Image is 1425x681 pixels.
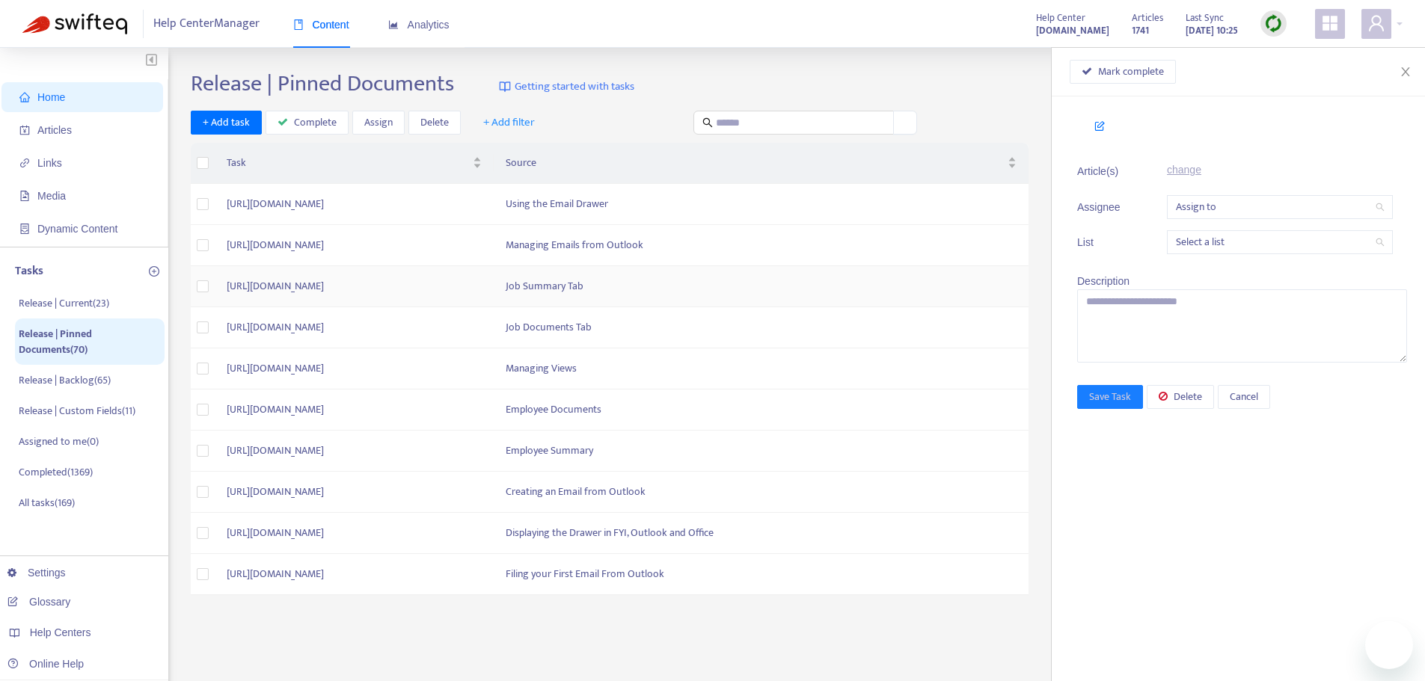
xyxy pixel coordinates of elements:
[1077,275,1130,287] span: Description
[388,19,450,31] span: Analytics
[1230,389,1258,405] span: Cancel
[191,111,262,135] button: + Add task
[494,184,1029,225] td: Using the Email Drawer
[499,70,634,103] a: Getting started with tasks
[7,596,70,608] a: Glossary
[494,554,1029,595] td: Filing your First Email From Outlook
[37,190,66,202] span: Media
[494,389,1029,431] td: Employee Documents
[37,223,117,235] span: Dynamic Content
[215,431,494,472] td: [URL][DOMAIN_NAME]
[1365,621,1413,669] iframe: Button to launch messaging window
[1077,385,1143,409] button: Save Task
[1376,203,1385,212] span: search
[494,472,1029,513] td: Creating an Email from Outlook
[19,403,135,419] p: Release | Custom Fields ( 11 )
[215,554,494,595] td: [URL][DOMAIN_NAME]
[215,307,494,348] td: [URL][DOMAIN_NAME]
[19,495,75,511] p: All tasks ( 169 )
[294,114,337,131] span: Complete
[494,431,1029,472] td: Employee Summary
[191,70,454,97] h2: Release | Pinned Documents
[1321,14,1339,32] span: appstore
[149,266,159,277] span: plus-circle
[515,78,634,96] span: Getting started with tasks
[19,464,93,480] p: Completed ( 1369 )
[499,81,511,93] img: image-link
[1132,22,1149,39] strong: 1741
[227,155,470,171] span: Task
[388,19,399,30] span: area-chart
[1218,385,1270,409] button: Cancel
[506,155,1005,171] span: Source
[19,92,30,102] span: home
[1077,234,1130,250] span: List
[364,114,393,131] span: Assign
[1147,385,1214,409] button: Delete
[19,372,111,388] p: Release | Backlog ( 65 )
[153,10,260,38] span: Help Center Manager
[494,513,1029,554] td: Displaying the Drawer in FYI, Outlook and Office
[19,125,30,135] span: account-book
[7,567,66,579] a: Settings
[1400,66,1412,78] span: close
[483,114,535,132] span: + Add filter
[1367,14,1385,32] span: user
[215,513,494,554] td: [URL][DOMAIN_NAME]
[352,111,405,135] button: Assign
[408,111,461,135] button: Delete
[494,143,1029,184] th: Source
[1186,22,1238,39] strong: [DATE] 10:25
[1070,60,1176,84] button: Mark complete
[1036,22,1109,39] a: [DOMAIN_NAME]
[215,143,494,184] th: Task
[19,295,109,311] p: Release | Current ( 23 )
[30,626,91,638] span: Help Centers
[293,19,304,30] span: book
[1174,389,1202,405] span: Delete
[1376,238,1385,247] span: search
[37,157,62,169] span: Links
[494,348,1029,389] td: Managing Views
[215,184,494,225] td: [URL][DOMAIN_NAME]
[1077,163,1130,179] span: Article(s)
[7,658,84,670] a: Online Help
[420,114,449,131] span: Delete
[19,224,30,234] span: container
[1186,10,1224,26] span: Last Sync
[1395,65,1416,79] button: Close
[19,158,30,168] span: link
[19,434,99,449] p: Assigned to me ( 0 )
[494,307,1029,348] td: Job Documents Tab
[37,91,65,103] span: Home
[37,124,72,136] span: Articles
[15,262,43,280] p: Tasks
[19,191,30,201] span: file-image
[19,326,161,357] p: Release | Pinned Documents ( 70 )
[494,225,1029,266] td: Managing Emails from Outlook
[1098,64,1164,80] span: Mark complete
[215,348,494,389] td: [URL][DOMAIN_NAME]
[215,266,494,307] td: [URL][DOMAIN_NAME]
[215,472,494,513] td: [URL][DOMAIN_NAME]
[266,111,349,135] button: Complete
[1132,10,1163,26] span: Articles
[494,266,1029,307] td: Job Summary Tab
[215,389,494,431] td: [URL][DOMAIN_NAME]
[293,19,349,31] span: Content
[22,13,127,34] img: Swifteq
[215,225,494,266] td: [URL][DOMAIN_NAME]
[702,117,713,128] span: search
[203,114,250,131] span: + Add task
[472,111,546,135] button: + Add filter
[1264,14,1283,33] img: sync.dc5367851b00ba804db3.png
[1167,164,1201,176] a: change
[1077,199,1130,215] span: Assignee
[1036,10,1085,26] span: Help Center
